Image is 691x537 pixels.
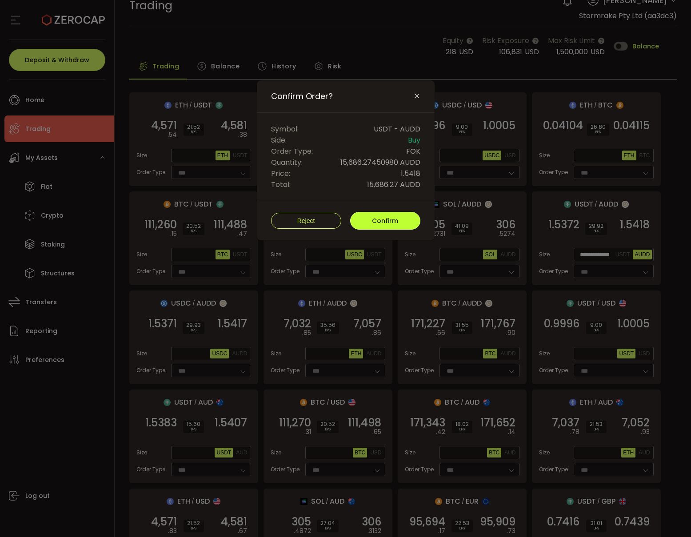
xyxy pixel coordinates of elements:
[271,179,291,190] span: Total:
[585,441,691,537] iframe: Chat Widget
[401,168,420,179] span: 1.5418
[374,123,420,135] span: USDT - AUDD
[340,157,420,168] span: 15,686.27450980 AUDD
[271,157,303,168] span: Quantity:
[271,213,341,229] button: Reject
[271,168,290,179] span: Price:
[413,92,420,100] button: Close
[257,80,435,240] div: Confirm Order?
[271,135,287,146] span: Side:
[408,135,420,146] span: Buy
[271,146,313,157] span: Order Type:
[406,146,420,157] span: FOK
[372,216,398,225] span: Confirm
[271,123,299,135] span: Symbol:
[297,217,315,224] span: Reject
[271,91,333,102] span: Confirm Order?
[350,212,420,230] button: Confirm
[367,179,420,190] span: 15,686.27 AUDD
